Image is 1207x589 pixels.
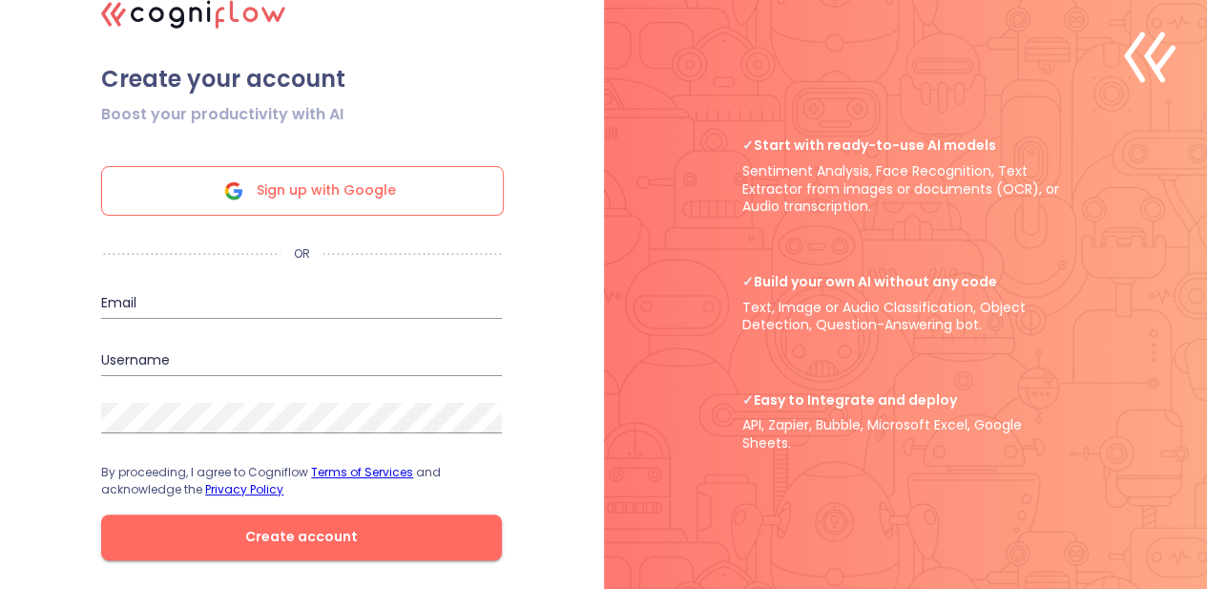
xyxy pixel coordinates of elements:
p: Text, Image or Audio Classification, Object Detection, Question-Answering bot. [742,273,1070,334]
b: ✓ [742,272,754,291]
b: ✓ [742,390,754,410]
span: Start with ready-to-use AI models [742,137,1070,155]
span: Create your account [101,65,502,94]
span: Sign up with Google [257,167,396,215]
span: Boost your productivity with AI [101,103,343,126]
button: Create account [101,515,502,560]
span: Build your own AI without any code [742,273,1070,291]
p: OR [281,246,323,262]
div: Sign up with Google [101,166,504,216]
span: Easy to Integrate and deploy [742,391,1070,410]
b: ✓ [742,136,754,155]
p: Sentiment Analysis, Face Recognition, Text Extractor from images or documents (OCR), or Audio tra... [742,137,1070,215]
a: Privacy Policy [205,481,283,497]
p: By proceeding, I agree to Cogniflow and acknowledge the [101,464,502,498]
a: Terms of Services [311,464,413,480]
span: Create account [132,525,471,549]
p: API, Zapier, Bubble, Microsoft Excel, Google Sheets. [742,391,1070,452]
